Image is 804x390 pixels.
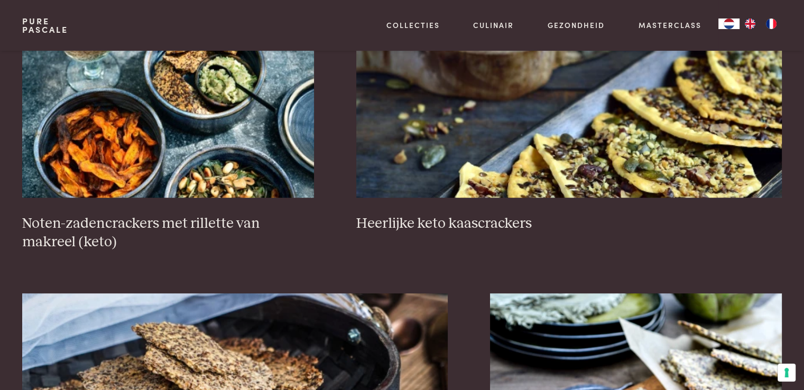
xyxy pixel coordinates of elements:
h3: Heerlijke keto kaascrackers [356,215,782,233]
a: EN [740,18,761,29]
a: Culinair [473,20,514,31]
a: NL [718,18,740,29]
aside: Language selected: Nederlands [718,18,782,29]
h3: Noten-zadencrackers met rillette van makreel (keto) [22,215,314,251]
div: Language [718,18,740,29]
ul: Language list [740,18,782,29]
a: PurePascale [22,17,68,34]
a: Masterclass [639,20,701,31]
a: Collecties [386,20,440,31]
a: FR [761,18,782,29]
button: Uw voorkeuren voor toestemming voor trackingtechnologieën [778,364,796,382]
a: Gezondheid [548,20,605,31]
